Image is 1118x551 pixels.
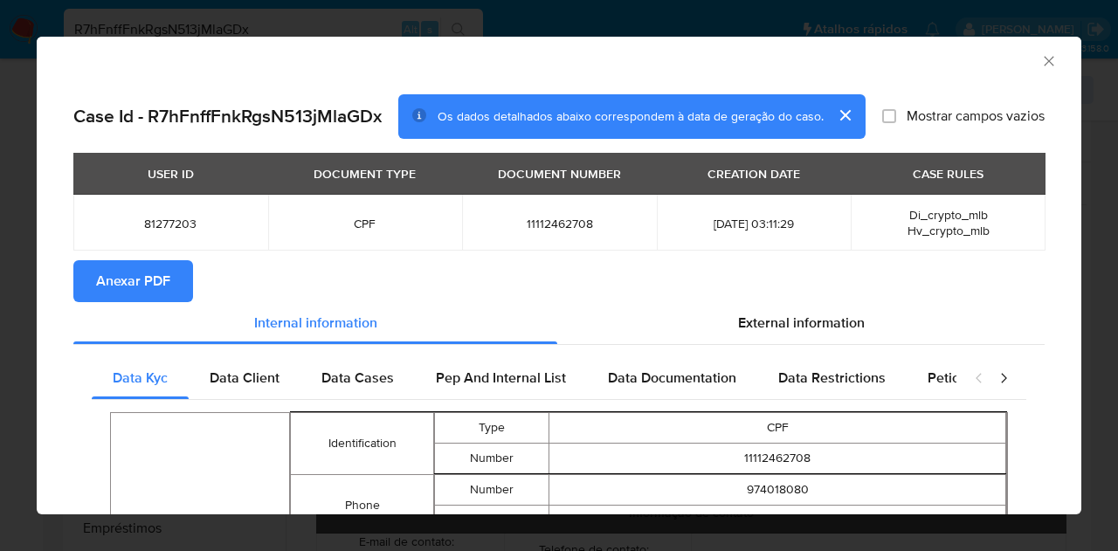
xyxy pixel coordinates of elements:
[289,216,442,231] span: CPF
[254,313,377,333] span: Internal information
[92,357,956,399] div: Detailed internal info
[882,109,896,123] input: Mostrar campos vazios
[303,159,426,189] div: DOCUMENT TYPE
[37,37,1081,514] div: closure-recommendation-modal
[909,206,988,224] span: Di_crypto_mlb
[73,105,382,127] h2: Case Id - R7hFnffFnkRgsN513jMlaGDx
[96,262,170,300] span: Anexar PDF
[824,94,866,136] button: cerrar
[435,413,549,444] td: Type
[907,107,1045,125] span: Mostrar campos vazios
[549,475,1006,506] td: 974018080
[549,413,1006,444] td: CPF
[928,368,1075,388] span: Peticiones Secundarias
[549,444,1006,474] td: 11112462708
[94,216,247,231] span: 81277203
[435,444,549,474] td: Number
[697,159,811,189] div: CREATION DATE
[321,368,394,388] span: Data Cases
[435,475,549,506] td: Number
[436,368,566,388] span: Pep And Internal List
[778,368,886,388] span: Data Restrictions
[73,302,1045,344] div: Detailed info
[1040,52,1056,68] button: Fechar a janela
[902,159,994,189] div: CASE RULES
[678,216,831,231] span: [DATE] 03:11:29
[438,107,824,125] span: Os dados detalhados abaixo correspondem à data de geração do caso.
[291,475,434,537] td: Phone
[483,216,636,231] span: 11112462708
[210,368,279,388] span: Data Client
[738,313,865,333] span: External information
[73,260,193,302] button: Anexar PDF
[291,413,434,475] td: Identification
[113,368,168,388] span: Data Kyc
[608,368,736,388] span: Data Documentation
[137,159,204,189] div: USER ID
[549,506,1006,536] td: 24
[908,222,990,239] span: Hv_crypto_mlb
[435,506,549,536] td: Area Code
[487,159,631,189] div: DOCUMENT NUMBER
